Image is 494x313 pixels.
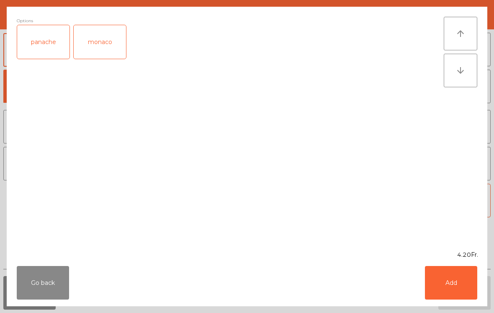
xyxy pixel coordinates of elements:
[455,65,466,76] i: arrow_downward
[425,266,477,300] button: Add
[17,17,33,25] span: Options
[444,54,477,87] button: arrow_downward
[7,250,487,259] div: 4.20Fr.
[17,266,69,300] button: Go back
[444,17,477,50] button: arrow_upward
[74,25,126,59] div: monaco
[17,25,69,59] div: panache
[455,29,466,39] i: arrow_upward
